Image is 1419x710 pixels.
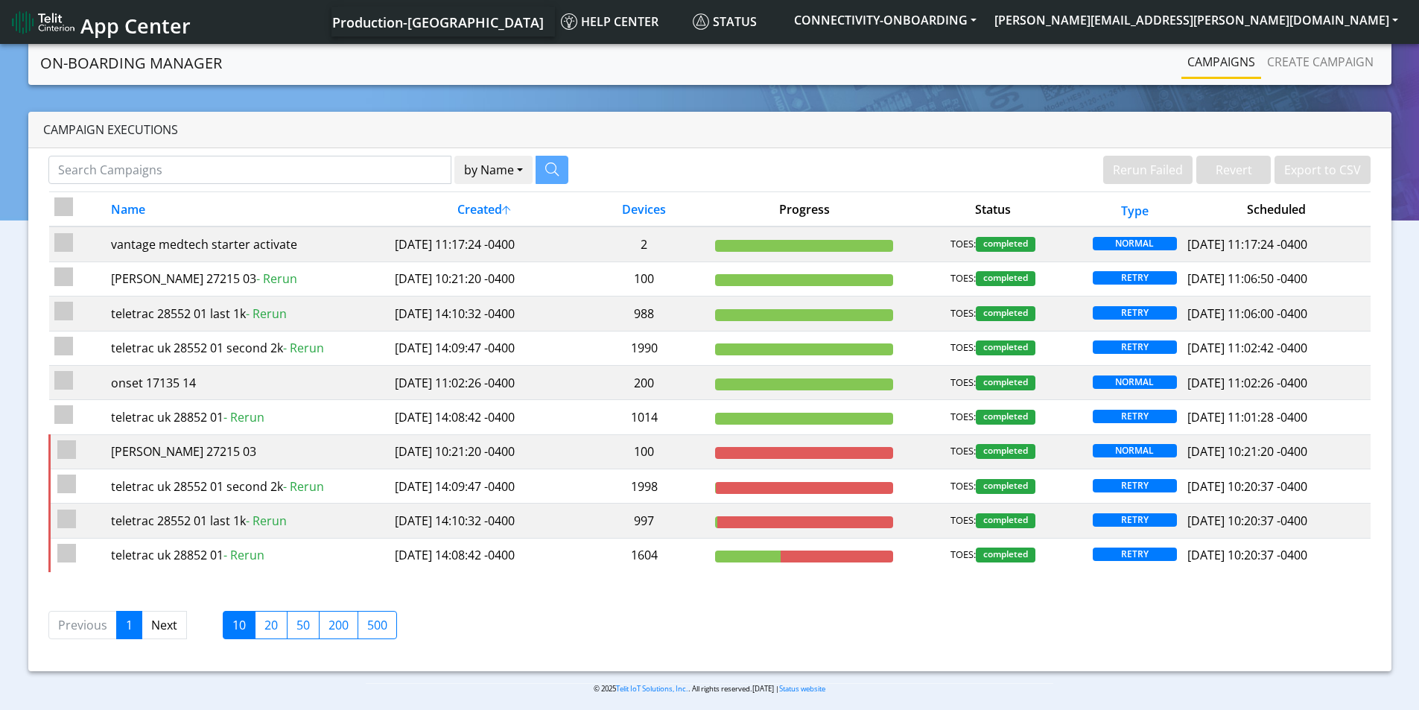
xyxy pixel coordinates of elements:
td: 100 [578,262,710,296]
span: TOES: [950,479,976,494]
div: [PERSON_NAME] 27215 03 [111,443,384,460]
span: TOES: [950,548,976,562]
span: - Rerun [223,409,264,425]
span: RETRY [1093,513,1176,527]
p: © 2025 . All rights reserved.[DATE] | [366,683,1053,694]
td: 2 [578,226,710,262]
span: [DATE] 11:02:26 -0400 [1187,375,1307,391]
span: TOES: [950,271,976,286]
span: TOES: [950,444,976,459]
span: completed [976,548,1035,562]
span: [DATE] 10:20:37 -0400 [1187,513,1307,529]
th: Progress [710,192,898,227]
td: [DATE] 11:02:26 -0400 [389,365,577,399]
label: 10 [223,611,255,639]
td: [DATE] 14:09:47 -0400 [389,331,577,365]
span: NORMAL [1093,375,1176,389]
img: knowledge.svg [561,13,577,30]
span: - Rerun [223,547,264,563]
span: [DATE] 10:20:37 -0400 [1187,478,1307,495]
td: 100 [578,434,710,469]
div: teletrac uk 28852 01 [111,408,384,426]
span: completed [976,410,1035,425]
td: 997 [578,504,710,538]
span: TOES: [950,306,976,321]
td: [DATE] 14:08:42 -0400 [389,400,577,434]
span: RETRY [1093,410,1176,423]
label: 50 [287,611,320,639]
td: [DATE] 14:08:42 -0400 [389,538,577,572]
span: NORMAL [1093,444,1176,457]
span: App Center [80,12,191,39]
span: TOES: [950,410,976,425]
span: [DATE] 11:02:42 -0400 [1187,340,1307,356]
div: teletrac uk 28552 01 second 2k [111,478,384,495]
img: status.svg [693,13,709,30]
span: completed [976,444,1035,459]
td: 1998 [578,469,710,504]
a: Create campaign [1261,47,1380,77]
button: CONNECTIVITY-ONBOARDING [785,7,985,34]
td: 1014 [578,400,710,434]
td: [DATE] 10:21:20 -0400 [389,434,577,469]
span: - Rerun [246,305,287,322]
span: [DATE] 10:20:37 -0400 [1187,547,1307,563]
td: 988 [578,297,710,331]
span: RETRY [1093,271,1176,285]
span: RETRY [1093,306,1176,320]
span: - Rerun [283,478,324,495]
span: completed [976,237,1035,252]
label: 500 [358,611,397,639]
a: Next [142,611,187,639]
span: completed [976,513,1035,528]
span: [DATE] 11:06:00 -0400 [1187,305,1307,322]
div: [PERSON_NAME] 27215 03 [111,270,384,288]
a: 1 [116,611,142,639]
th: Name [106,192,389,227]
span: [DATE] 11:06:50 -0400 [1187,270,1307,287]
a: Status [687,7,785,37]
td: 1604 [578,538,710,572]
span: Status [693,13,757,30]
a: Status website [779,684,825,694]
td: [DATE] 14:09:47 -0400 [389,469,577,504]
a: Your current platform instance [331,7,543,37]
div: teletrac uk 28552 01 second 2k [111,339,384,357]
span: RETRY [1093,548,1176,561]
span: completed [976,375,1035,390]
button: Rerun Failed [1103,156,1193,184]
a: App Center [12,6,188,38]
span: TOES: [950,340,976,355]
label: 200 [319,611,358,639]
th: Created [389,192,577,227]
th: Type [1088,192,1182,227]
span: completed [976,306,1035,321]
span: [DATE] 11:17:24 -0400 [1187,236,1307,253]
span: completed [976,479,1035,494]
span: - Rerun [283,340,324,356]
div: onset 17135 14 [111,374,384,392]
button: by Name [454,156,533,184]
span: RETRY [1093,479,1176,492]
div: teletrac uk 28852 01 [111,546,384,564]
span: Production-[GEOGRAPHIC_DATA] [332,13,544,31]
div: teletrac 28552 01 last 1k [111,305,384,323]
span: completed [976,340,1035,355]
button: Revert [1196,156,1271,184]
td: [DATE] 10:21:20 -0400 [389,262,577,296]
span: TOES: [950,513,976,528]
span: - Rerun [256,270,297,287]
td: [DATE] 11:17:24 -0400 [389,226,577,262]
img: logo-telit-cinterion-gw-new.png [12,10,74,34]
span: TOES: [950,237,976,252]
td: 1990 [578,331,710,365]
div: Campaign Executions [28,112,1391,148]
th: Scheduled [1182,192,1371,227]
div: teletrac 28552 01 last 1k [111,512,384,530]
span: completed [976,271,1035,286]
a: On-Boarding Manager [40,48,222,78]
input: Search Campaigns [48,156,451,184]
span: Help center [561,13,658,30]
label: 20 [255,611,288,639]
td: [DATE] 14:10:32 -0400 [389,297,577,331]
